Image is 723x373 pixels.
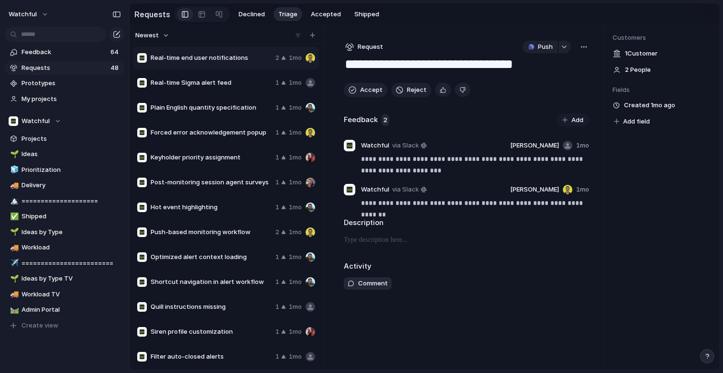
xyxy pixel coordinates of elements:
[275,78,279,88] span: 1
[289,103,302,113] span: 1mo
[289,352,302,362] span: 1mo
[306,7,346,22] button: Accepted
[151,53,272,63] span: Real-time end user notifications
[358,279,388,288] span: Comment
[510,141,559,150] span: [PERSON_NAME]
[5,240,124,255] div: 🚚Workload
[22,149,121,159] span: Ideas
[275,352,279,362] span: 1
[134,9,170,20] h2: Requests
[275,128,279,137] span: 1
[576,141,589,150] span: 1mo
[344,83,387,97] button: Accept
[22,79,121,88] span: Prototypes
[625,65,651,75] span: 2 People
[289,327,302,337] span: 1mo
[151,302,272,312] span: Quill instructions missing
[9,181,18,190] button: 🚚
[151,128,272,137] span: Forced error acknowledgement popup
[22,212,121,221] span: Shipped
[278,10,297,19] span: Triage
[22,94,121,104] span: My projects
[22,63,108,73] span: Requests
[135,31,159,40] span: Newest
[9,212,18,221] button: ✅
[5,178,124,192] div: 🚚Delivery
[22,274,121,283] span: Ideas by Type TV
[289,153,302,162] span: 1mo
[407,85,427,95] span: Reject
[311,10,341,19] span: Accepted
[10,211,17,222] div: ✅
[10,164,17,175] div: 🧊
[110,47,120,57] span: 64
[10,149,17,160] div: 🌱
[5,92,124,106] a: My projects
[390,140,428,151] a: via Slack
[239,10,265,19] span: Declined
[354,10,379,19] span: Shipped
[275,302,279,312] span: 1
[10,242,17,253] div: 🚚
[22,181,121,190] span: Delivery
[576,185,589,194] span: 1mo
[10,289,17,300] div: 🚚
[5,225,124,239] a: 🌱Ideas by Type
[5,271,124,286] a: 🌱Ideas by Type TV
[151,178,272,187] span: Post-monitoring session agent surveys
[392,185,419,194] span: via Slack
[110,63,120,73] span: 48
[523,41,558,53] button: Push
[10,195,17,206] div: 🏔️
[5,287,124,302] a: 🚚Workload TV
[289,178,302,187] span: 1mo
[10,258,17,269] div: ✈️
[289,203,302,212] span: 1mo
[5,147,124,161] a: 🌱Ideas
[22,47,108,57] span: Feedback
[344,217,589,228] h2: Description
[22,116,50,126] span: Watchful
[350,7,384,22] button: Shipped
[151,203,272,212] span: Hot event highlighting
[5,45,124,59] a: Feedback64
[625,49,657,58] span: 1 Customer
[151,153,272,162] span: Keyholder priority assignment
[22,227,121,237] span: Ideas by Type
[151,78,272,88] span: Real-time Sigma alert feed
[9,165,18,175] button: 🧊
[275,252,279,262] span: 1
[382,114,389,126] span: 2
[10,273,17,284] div: 🌱
[275,53,279,63] span: 2
[358,42,383,52] span: Request
[9,227,18,237] button: 🌱
[344,41,384,53] button: Request
[275,103,279,113] span: 1
[5,256,124,271] a: ✈️========================
[5,132,124,146] a: Projects
[623,117,650,126] span: Add field
[392,141,419,150] span: via Slack
[275,178,279,187] span: 1
[5,194,124,208] a: 🏔️====================
[289,53,302,63] span: 1mo
[289,302,302,312] span: 1mo
[391,83,431,97] button: Reject
[5,163,124,177] a: 🧊Prioritization
[10,226,17,237] div: 🌱
[9,243,18,252] button: 🚚
[151,277,272,287] span: Shortcut navigation in alert workflow
[9,259,18,268] button: ✈️
[275,227,279,237] span: 2
[22,165,121,175] span: Prioritization
[344,114,378,125] h2: Feedback
[624,101,675,110] span: Created 1mo ago
[234,7,270,22] button: Declined
[5,209,124,224] a: ✅Shipped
